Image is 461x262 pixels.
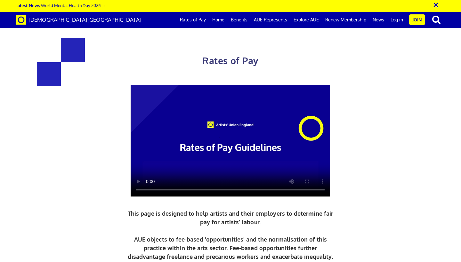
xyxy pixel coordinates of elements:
button: search [426,13,446,26]
a: Renew Membership [322,12,369,28]
a: Latest News:World Mental Health Day 2025 → [15,3,106,8]
span: [DEMOGRAPHIC_DATA][GEOGRAPHIC_DATA] [28,16,142,23]
p: This page is designed to help artists and their employers to determine fair pay for artists’ labo... [126,209,335,261]
a: Explore AUE [290,12,322,28]
a: Rates of Pay [177,12,209,28]
strong: Latest News: [15,3,41,8]
a: Brand [DEMOGRAPHIC_DATA][GEOGRAPHIC_DATA] [12,12,146,28]
a: Join [409,14,425,25]
a: Home [209,12,228,28]
span: Rates of Pay [202,55,258,66]
a: Benefits [228,12,251,28]
a: News [369,12,387,28]
a: AUE Represents [251,12,290,28]
a: Log in [387,12,406,28]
